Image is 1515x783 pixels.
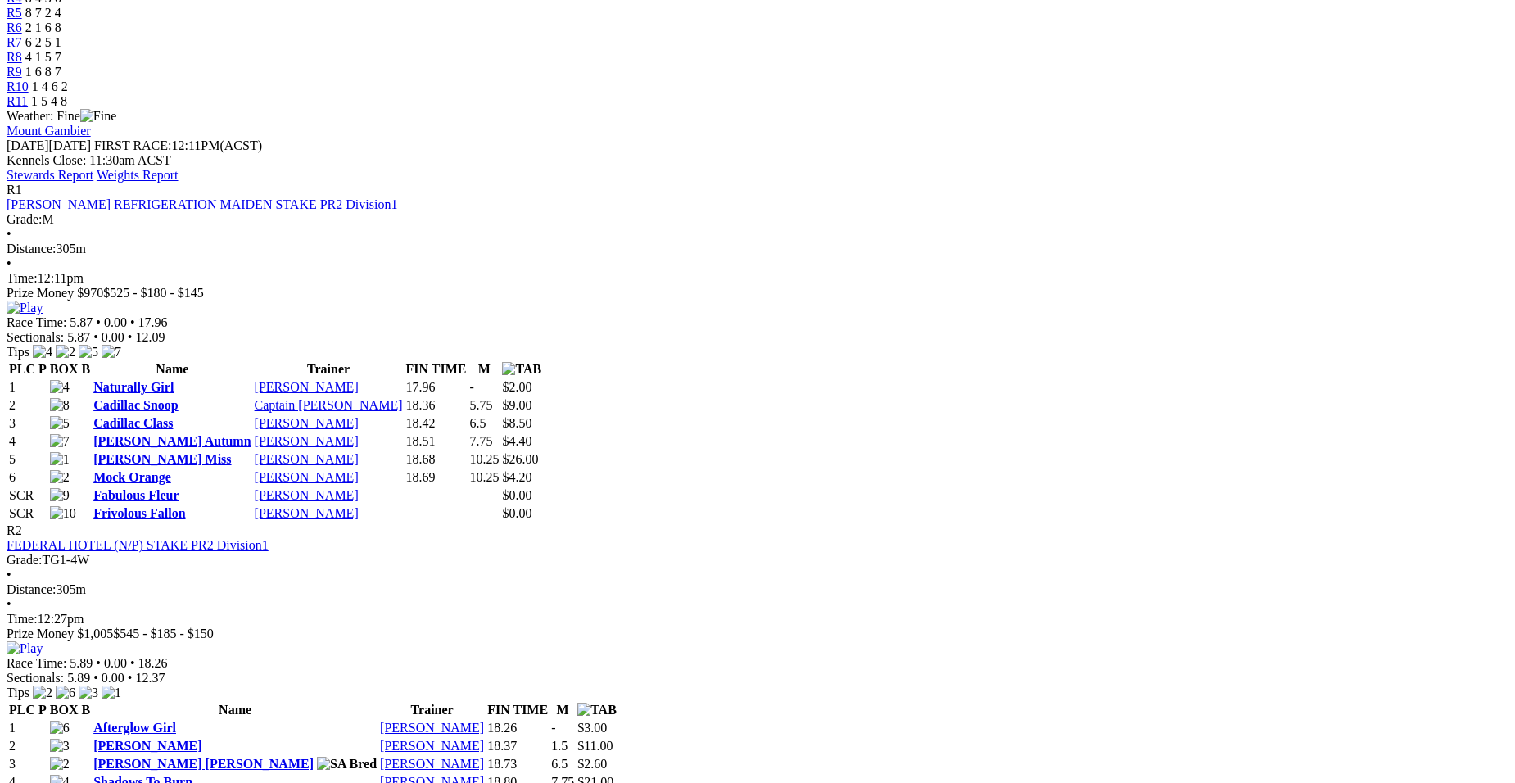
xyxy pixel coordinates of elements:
[8,469,47,486] td: 6
[79,345,98,360] img: 5
[130,315,135,329] span: •
[93,671,98,685] span: •
[56,345,75,360] img: 2
[7,138,49,152] span: [DATE]
[502,398,531,412] span: $9.00
[551,757,568,771] text: 6.5
[255,488,359,502] a: [PERSON_NAME]
[103,286,204,300] span: $525 - $180 - $145
[102,686,121,700] img: 1
[93,470,171,484] a: Mock Orange
[93,330,98,344] span: •
[7,538,269,552] a: FEDERAL HOTEL (N/P) STAKE PR2 Division1
[81,362,90,376] span: B
[7,286,1508,301] div: Prize Money $970
[468,361,500,378] th: M
[94,138,262,152] span: 12:11PM(ACST)
[32,79,68,93] span: 1 4 6 2
[7,109,116,123] span: Weather: Fine
[79,686,98,700] img: 3
[469,470,499,484] text: 10.25
[7,212,1508,227] div: M
[7,345,29,359] span: Tips
[7,553,43,567] span: Grade:
[7,612,38,626] span: Time:
[486,756,549,772] td: 18.73
[7,212,43,226] span: Grade:
[7,671,64,685] span: Sectionals:
[255,434,359,448] a: [PERSON_NAME]
[7,35,22,49] span: R7
[93,702,378,718] th: Name
[7,256,11,270] span: •
[33,686,52,700] img: 2
[255,506,359,520] a: [PERSON_NAME]
[380,757,484,771] a: [PERSON_NAME]
[38,703,47,717] span: P
[97,168,179,182] a: Weights Report
[469,452,499,466] text: 10.25
[93,488,179,502] a: Fabulous Fleur
[50,739,70,754] img: 3
[135,330,165,344] span: 12.09
[8,397,47,414] td: 2
[93,739,201,753] a: [PERSON_NAME]
[138,656,168,670] span: 18.26
[96,315,101,329] span: •
[7,6,22,20] span: R5
[7,183,22,197] span: R1
[551,739,568,753] text: 1.5
[8,433,47,450] td: 4
[8,505,47,522] td: SCR
[93,398,179,412] a: Cadillac Snoop
[7,271,38,285] span: Time:
[405,433,467,450] td: 18.51
[469,380,473,394] text: -
[255,470,359,484] a: [PERSON_NAME]
[128,671,133,685] span: •
[102,671,124,685] span: 0.00
[7,20,22,34] a: R6
[56,686,75,700] img: 6
[7,656,66,670] span: Race Time:
[469,434,492,448] text: 7.75
[7,315,66,329] span: Race Time:
[7,271,1508,286] div: 12:11pm
[50,380,70,395] img: 4
[502,488,531,502] span: $0.00
[550,702,575,718] th: M
[7,94,28,108] span: R11
[7,641,43,656] img: Play
[7,242,56,256] span: Distance:
[577,703,617,717] img: TAB
[93,361,251,378] th: Name
[8,451,47,468] td: 5
[502,362,541,377] img: TAB
[7,65,22,79] span: R9
[7,582,56,596] span: Distance:
[70,315,93,329] span: 5.87
[93,416,173,430] a: Cadillac Class
[405,415,467,432] td: 18.42
[254,361,404,378] th: Trainer
[577,721,607,735] span: $3.00
[93,434,251,448] a: [PERSON_NAME] Autumn
[25,35,61,49] span: 6 2 5 1
[7,523,22,537] span: R2
[380,721,484,735] a: [PERSON_NAME]
[469,416,486,430] text: 6.5
[405,379,467,396] td: 17.96
[502,470,531,484] span: $4.20
[102,345,121,360] img: 7
[8,415,47,432] td: 3
[486,702,549,718] th: FIN TIME
[135,671,165,685] span: 12.37
[469,398,492,412] text: 5.75
[551,721,555,735] text: -
[31,94,67,108] span: 1 5 4 8
[7,168,93,182] a: Stewards Report
[486,720,549,736] td: 18.26
[94,138,171,152] span: FIRST RACE:
[7,612,1508,627] div: 12:27pm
